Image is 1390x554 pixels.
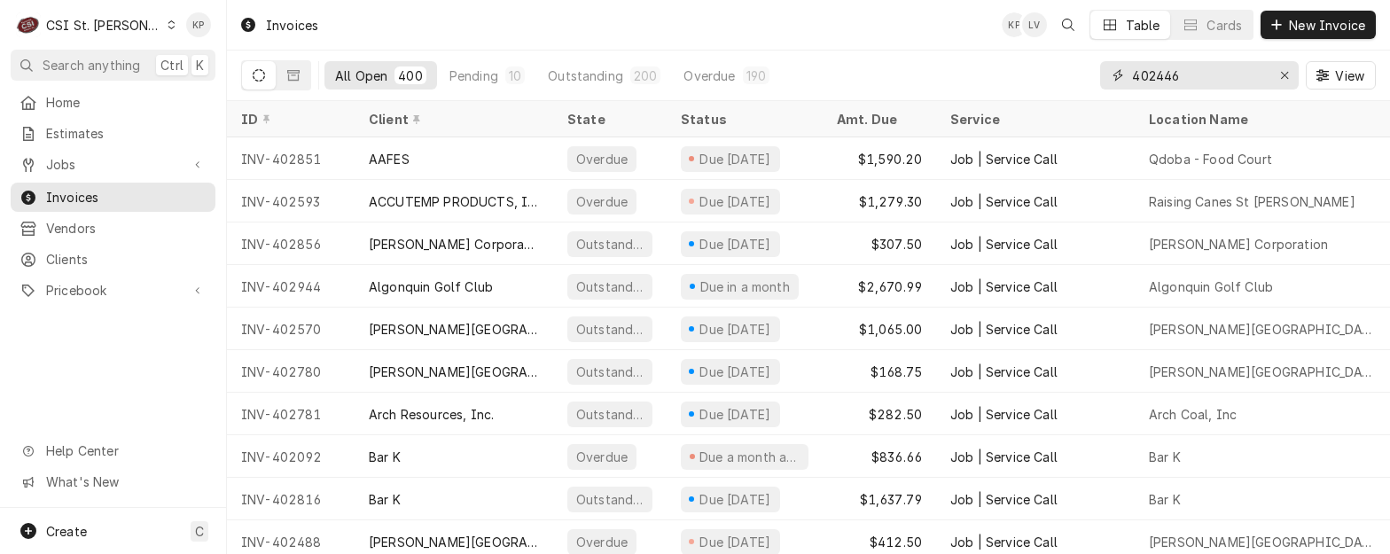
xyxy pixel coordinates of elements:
div: ID [241,110,337,129]
div: $836.66 [823,435,936,478]
div: [PERSON_NAME][GEOGRAPHIC_DATA] [1149,320,1376,339]
a: Go to Help Center [11,436,215,465]
div: Due a month ago [698,448,801,466]
div: Job | Service Call [950,235,1058,254]
span: Vendors [46,219,207,238]
div: Client [369,110,535,129]
div: Outstanding [548,66,623,85]
div: INV-402856 [227,222,355,265]
div: Job | Service Call [950,277,1058,296]
a: Go to What's New [11,467,215,496]
div: KP [1002,12,1027,37]
span: View [1331,66,1368,85]
div: Job | Service Call [950,150,1058,168]
span: Jobs [46,155,180,174]
span: Help Center [46,441,205,460]
div: Due [DATE] [698,235,773,254]
div: $1,065.00 [823,308,936,350]
button: Search anythingCtrlK [11,50,215,81]
div: [PERSON_NAME] Corporation [1149,235,1328,254]
div: 10 [509,66,521,85]
div: Outstanding [574,320,645,339]
div: Job | Service Call [950,490,1058,509]
div: Overdue [574,533,629,551]
div: INV-402780 [227,350,355,393]
div: Due [DATE] [698,363,773,381]
div: Outstanding [574,235,645,254]
span: New Invoice [1285,16,1369,35]
div: INV-402092 [227,435,355,478]
div: Due [DATE] [698,490,773,509]
div: INV-402781 [227,393,355,435]
div: Due in a month [698,277,792,296]
div: Algonquin Golf Club [1149,277,1273,296]
div: [PERSON_NAME][GEOGRAPHIC_DATA] [369,533,539,551]
a: Vendors [11,214,215,243]
div: $1,637.79 [823,478,936,520]
div: State [567,110,652,129]
div: [PERSON_NAME][GEOGRAPHIC_DATA] [369,363,539,381]
div: $2,670.99 [823,265,936,308]
div: Overdue [574,448,629,466]
div: 190 [746,66,766,85]
div: Arch Coal, Inc [1149,405,1237,424]
span: Create [46,524,87,539]
div: INV-402593 [227,180,355,222]
div: Job | Service Call [950,363,1058,381]
div: 200 [634,66,657,85]
div: [PERSON_NAME][GEOGRAPHIC_DATA] [1149,363,1376,381]
div: KP [186,12,211,37]
div: Status [681,110,805,129]
a: Go to Pricebook [11,276,215,305]
span: C [195,522,204,541]
div: [PERSON_NAME][GEOGRAPHIC_DATA] [369,320,539,339]
div: LV [1022,12,1047,37]
div: Bar K [369,490,401,509]
span: Search anything [43,56,140,74]
div: Due [DATE] [698,192,773,211]
div: Job | Service Call [950,192,1058,211]
a: Home [11,88,215,117]
div: Cards [1206,16,1242,35]
div: Service [950,110,1117,129]
div: C [16,12,41,37]
div: Outstanding [574,363,645,381]
input: Keyword search [1132,61,1265,90]
div: Kym Parson's Avatar [186,12,211,37]
div: Location Name [1149,110,1372,129]
div: Bar K [369,448,401,466]
div: Overdue [574,192,629,211]
div: $1,590.20 [823,137,936,180]
div: INV-402816 [227,478,355,520]
span: K [196,56,204,74]
div: Bar K [1149,490,1181,509]
a: Estimates [11,119,215,148]
div: [PERSON_NAME] Corporation [369,235,539,254]
div: ACCUTEMP PRODUCTS, INC. [369,192,539,211]
div: Bar K [1149,448,1181,466]
div: AAFES [369,150,410,168]
div: Job | Service Call [950,533,1058,551]
div: Job | Service Call [950,320,1058,339]
div: Lisa Vestal's Avatar [1022,12,1047,37]
button: New Invoice [1261,11,1376,39]
div: Table [1126,16,1160,35]
div: Outstanding [574,405,645,424]
div: Due [DATE] [698,320,773,339]
span: Home [46,93,207,112]
span: Clients [46,250,207,269]
button: View [1306,61,1376,90]
div: $1,279.30 [823,180,936,222]
div: INV-402944 [227,265,355,308]
div: $168.75 [823,350,936,393]
button: Open search [1054,11,1082,39]
div: Due [DATE] [698,405,773,424]
div: Raising Canes St [PERSON_NAME] [1149,192,1355,211]
div: Kym Parson's Avatar [1002,12,1027,37]
span: Ctrl [160,56,184,74]
div: Job | Service Call [950,405,1058,424]
div: [PERSON_NAME][GEOGRAPHIC_DATA] [1149,533,1376,551]
div: 400 [398,66,422,85]
div: INV-402570 [227,308,355,350]
div: CSI St. Louis's Avatar [16,12,41,37]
